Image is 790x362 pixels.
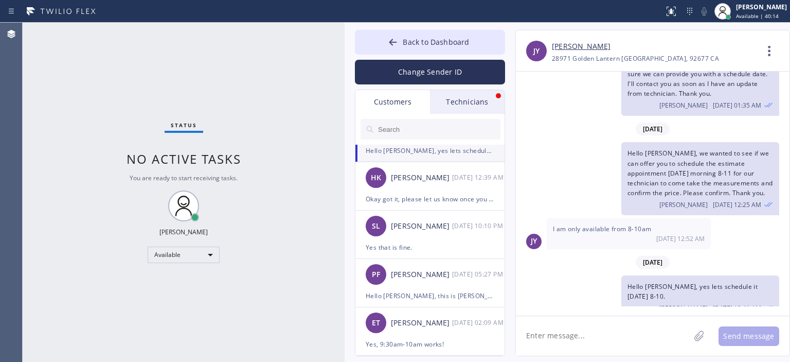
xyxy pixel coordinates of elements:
span: [DATE] [636,123,670,135]
span: You are ready to start receiving tasks. [130,174,238,182]
div: 08/27/2025 9:10 AM [452,220,506,232]
div: Available [148,247,220,263]
span: Hello [PERSON_NAME], we wanted to see if we can offer you to schedule the estimate appointment [D... [627,149,773,197]
span: PF [372,269,380,281]
span: JY [533,45,540,57]
span: [PERSON_NAME] [659,304,708,313]
span: [DATE] 12:25 AM [713,200,761,209]
div: Yes that is fine. [366,242,494,253]
div: 28971 Golden Lantern [GEOGRAPHIC_DATA], 92677 CA [552,53,719,64]
span: JY [531,235,537,247]
input: Search [377,119,500,140]
span: HK [371,172,381,184]
span: [PERSON_NAME] [659,200,708,209]
div: Hello [PERSON_NAME], this is [PERSON_NAME] from 5 Star Air. We wanted to offer you to reschedule ... [366,290,494,302]
div: Hello [PERSON_NAME], yes lets schedule it [DATE] 8-10. [366,145,494,157]
button: Change Sender ID [355,60,505,84]
button: Back to Dashboard [355,30,505,55]
span: Available | 40:14 [736,12,779,20]
span: Hello [PERSON_NAME], we wanted to let you know we're still checking the parts to make sure we can... [627,49,768,98]
span: [DATE] 12:41 AM [713,304,761,313]
span: [DATE] [636,256,670,269]
div: 08/27/2025 9:41 AM [621,275,779,319]
div: [PERSON_NAME] [391,172,452,184]
div: Okay got it, please let us know once you have update. Thank you [366,193,494,205]
div: [PERSON_NAME] [159,228,208,236]
span: [PERSON_NAME] [659,101,708,110]
div: Yes, 9:30am-10am works! [366,338,494,350]
div: 08/26/2025 9:52 AM [547,218,711,249]
span: ET [372,317,380,329]
div: [PERSON_NAME] [736,3,787,11]
span: Status [171,122,197,129]
span: [DATE] 12:52 AM [656,234,705,243]
a: [PERSON_NAME] [552,41,611,53]
span: [DATE] 01:35 AM [713,101,761,110]
div: 08/27/2025 9:39 AM [452,171,506,183]
div: 08/27/2025 9:27 AM [452,268,506,280]
span: No active tasks [127,150,241,167]
div: Customers [355,90,430,114]
button: Send message [719,326,779,346]
span: Hello [PERSON_NAME], yes lets schedule it [DATE] 8-10. [627,282,758,301]
div: 08/26/2025 9:09 AM [452,317,506,329]
div: 08/26/2025 9:25 AM [621,142,779,215]
div: [PERSON_NAME] [391,220,452,232]
button: Mute [697,4,711,19]
div: Technicians [430,90,505,114]
div: [PERSON_NAME] [391,317,452,329]
div: 08/05/2025 9:35 AM [621,43,779,116]
span: I am only available from 8-10am [553,225,651,233]
span: SL [372,220,380,232]
span: Back to Dashboard [403,37,469,47]
div: [PERSON_NAME] [391,269,452,281]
